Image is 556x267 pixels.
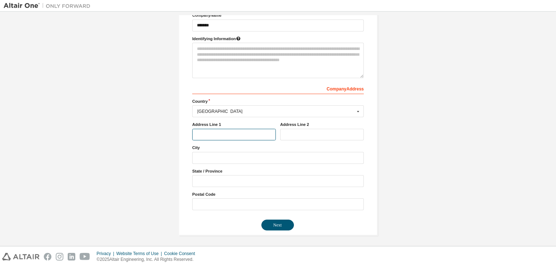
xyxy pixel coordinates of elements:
[4,2,94,9] img: Altair One
[197,109,355,114] div: [GEOGRAPHIC_DATA]
[192,191,364,197] label: Postal Code
[280,122,364,127] label: Address Line 2
[164,251,199,257] div: Cookie Consent
[80,253,90,260] img: youtube.svg
[261,220,294,230] button: Next
[192,122,276,127] label: Address Line 1
[192,36,364,42] label: Please provide any information that will help our support team identify your company. Email and n...
[56,253,63,260] img: instagram.svg
[192,168,364,174] label: State / Province
[2,253,39,260] img: altair_logo.svg
[116,251,164,257] div: Website Terms of Use
[44,253,51,260] img: facebook.svg
[68,253,75,260] img: linkedin.svg
[192,145,364,151] label: City
[192,82,364,94] div: Company Address
[192,12,364,18] label: Company Name
[97,257,199,263] p: © 2025 Altair Engineering, Inc. All Rights Reserved.
[192,98,364,104] label: Country
[97,251,116,257] div: Privacy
